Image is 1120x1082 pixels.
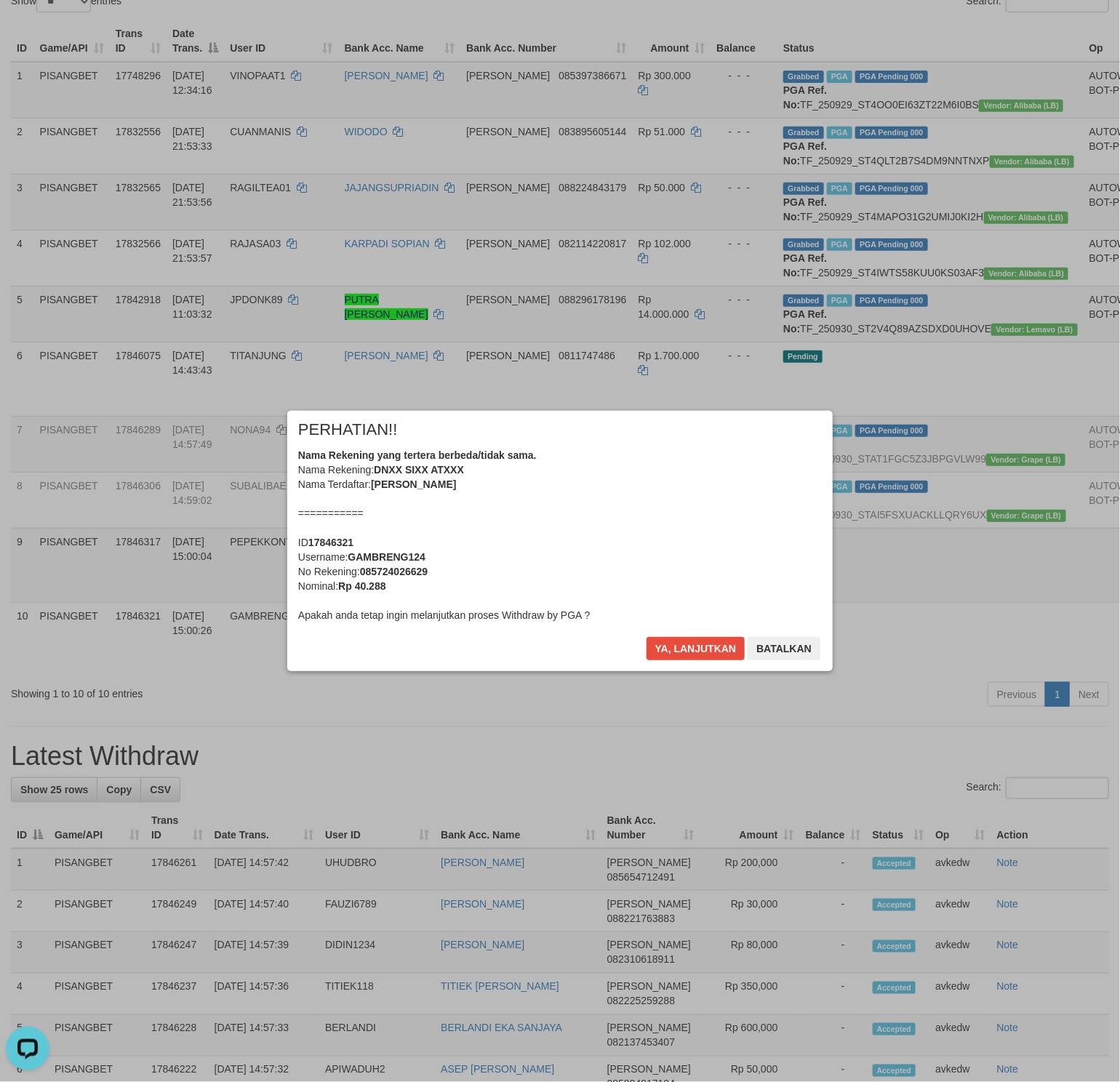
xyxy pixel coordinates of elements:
button: Open LiveChat chat widget [6,6,49,49]
button: Ya, lanjutkan [647,637,745,660]
b: Rp 40.288 [338,580,385,592]
button: Batalkan [748,637,820,660]
b: 17846321 [308,537,353,548]
span: PERHATIAN!! [298,422,398,437]
b: [PERSON_NAME] [371,478,456,490]
div: Nama Rekening: Nama Terdaftar: =========== ID Username: No Rekening: Nominal: Apakah anda tetap i... [298,448,822,622]
b: Nama Rekening yang tertera berbeda/tidak sama. [298,449,537,461]
b: 085724026629 [360,566,428,577]
b: DNXX SIXX ATXXX [374,464,464,476]
b: GAMBRENG124 [348,551,425,563]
